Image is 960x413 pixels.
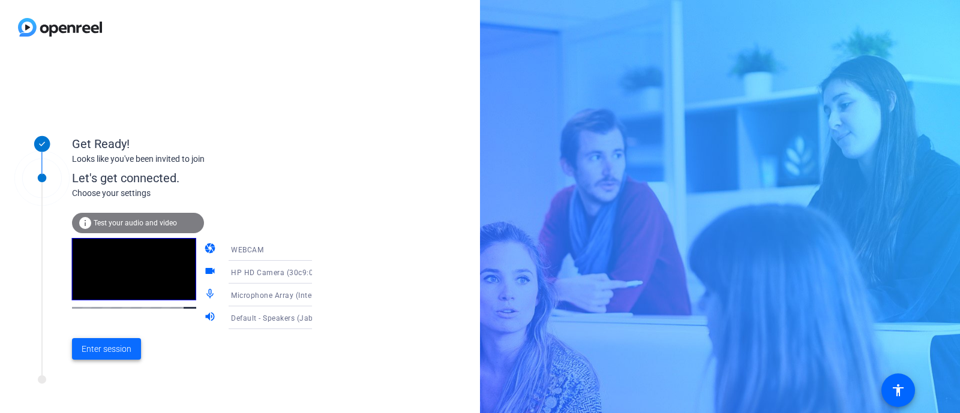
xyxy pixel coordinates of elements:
[72,153,312,165] div: Looks like you've been invited to join
[231,246,263,254] span: WEBCAM
[891,383,905,397] mat-icon: accessibility
[231,290,497,300] span: Microphone Array (Intel® Smart Sound Technology for Digital Microphones)
[72,187,337,200] div: Choose your settings
[72,338,141,360] button: Enter session
[78,216,92,230] mat-icon: info
[231,313,413,322] span: Default - Speakers (Jabra Evolve 65 SE) (0b0e:24fc)
[82,343,131,355] span: Enter session
[94,219,177,227] span: Test your audio and video
[72,135,312,153] div: Get Ready!
[204,265,218,279] mat-icon: videocam
[204,242,218,257] mat-icon: camera
[204,288,218,302] mat-icon: mic_none
[72,169,337,187] div: Let's get connected.
[204,310,218,325] mat-icon: volume_up
[231,267,328,277] span: HP HD Camera (30c9:000f)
